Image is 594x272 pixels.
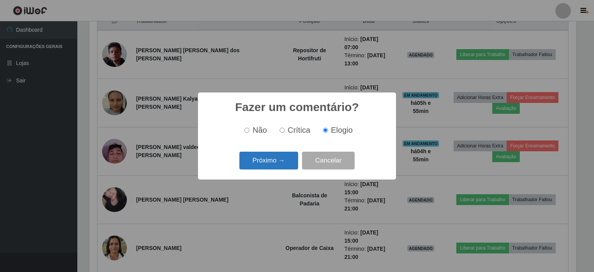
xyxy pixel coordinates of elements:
input: Elogio [323,128,328,133]
span: Crítica [288,126,311,134]
span: Elogio [331,126,353,134]
span: Não [253,126,267,134]
input: Crítica [280,128,285,133]
button: Próximo → [239,152,298,170]
input: Não [244,128,249,133]
button: Cancelar [302,152,355,170]
h2: Fazer um comentário? [235,100,359,114]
